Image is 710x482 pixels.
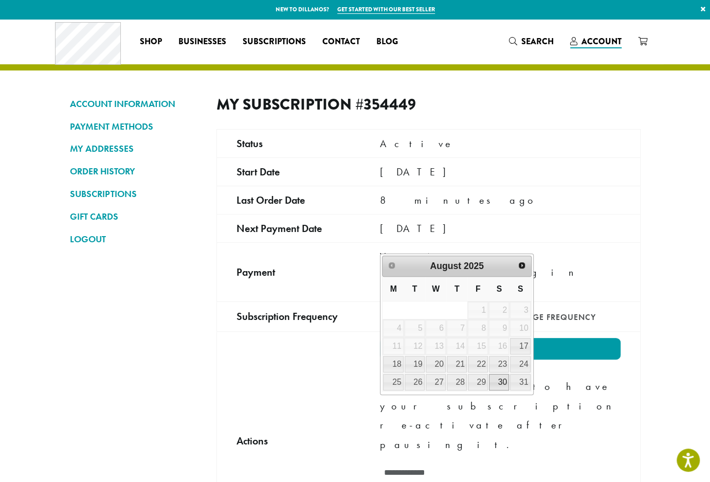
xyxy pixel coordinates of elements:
[518,284,523,293] span: Sunday
[476,284,481,293] span: Friday
[216,95,420,114] h2: My Subscription #354449
[468,320,488,336] span: 8
[447,374,467,390] a: 28
[468,356,488,372] a: 22
[376,35,398,48] span: Blog
[468,374,488,390] a: 29
[489,356,509,372] a: 23
[426,338,446,354] span: 13
[447,338,467,354] span: 14
[360,129,640,157] td: Active
[518,261,526,270] span: Next
[70,140,201,157] a: MY ADDRESSES
[510,374,530,390] a: 31
[489,338,509,354] span: 16
[360,186,640,214] td: 8 minutes ago
[337,5,435,14] a: Get started with our best seller
[216,301,360,331] td: Subscription Frequency
[430,261,461,271] span: August
[468,338,488,354] span: 15
[405,320,425,336] span: 5
[70,185,201,203] a: SUBSCRIPTIONS
[464,261,484,271] span: 2025
[360,214,640,242] td: [DATE]
[216,157,360,186] td: Start date
[360,157,640,186] td: [DATE]
[216,129,360,157] td: Status
[405,338,425,354] span: 12
[412,284,417,293] span: Tuesday
[383,374,403,390] a: 25
[243,35,306,48] span: Subscriptions
[510,356,530,372] a: 24
[216,242,360,301] td: Payment
[447,356,467,372] a: 21
[510,320,530,336] span: 10
[514,257,530,274] a: Next
[496,284,502,293] span: Saturday
[70,118,201,135] a: PAYMENT METHODS
[432,284,440,293] span: Wednesday
[581,35,622,47] span: Account
[521,35,554,47] span: Search
[405,356,425,372] a: 19
[132,33,170,50] a: Shop
[468,302,488,318] span: 1
[70,163,201,180] a: ORDER HISTORY
[489,320,509,336] span: 9
[390,284,397,293] span: Monday
[388,261,396,270] span: Prev
[216,186,360,214] td: Last order date
[498,313,596,322] a: Change frequency
[216,214,360,242] td: Next payment date
[70,208,201,225] a: GIFT CARDS
[70,95,201,113] a: ACCOUNT INFORMATION
[383,356,403,372] a: 18
[322,35,360,48] span: Contact
[426,320,446,336] span: 6
[384,257,400,274] a: Prev
[489,302,509,318] span: 2
[510,338,530,354] a: 17
[454,284,460,293] span: Thursday
[178,35,226,48] span: Businesses
[380,377,620,454] p: Select a Date to have your subscription re-activate after pausing it.
[489,374,509,390] a: 30
[510,302,530,318] span: 3
[447,320,467,336] span: 7
[383,338,403,354] span: 11
[405,374,425,390] a: 26
[501,33,562,50] a: Search
[140,35,162,48] span: Shop
[70,230,201,248] a: LOGOUT
[426,374,446,390] a: 27
[426,356,446,372] a: 20
[380,250,580,294] span: Via American Express ending in [DATE]
[383,320,403,336] span: 4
